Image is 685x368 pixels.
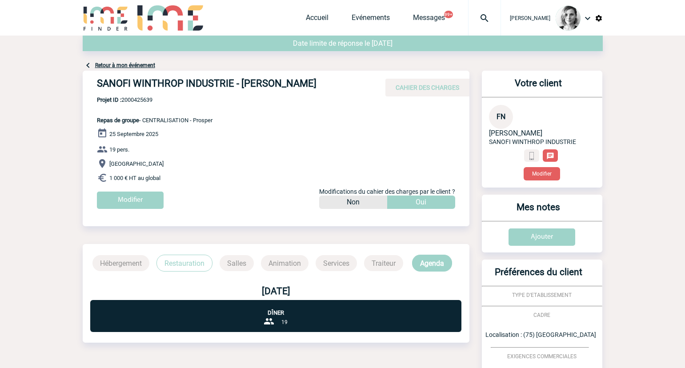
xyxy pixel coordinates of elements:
p: Non [347,196,360,209]
img: 103019-1.png [556,6,581,31]
span: [PERSON_NAME] [489,129,542,137]
span: FN [497,112,505,121]
span: 1 000 € HT au global [109,175,160,181]
button: 99+ [444,11,453,18]
img: chat-24-px-w.png [546,152,554,160]
input: Ajouter [509,228,575,246]
p: Hébergement [92,255,149,271]
h3: Mes notes [485,202,592,221]
span: [GEOGRAPHIC_DATA] [109,160,164,167]
a: Accueil [306,13,328,26]
p: Traiteur [364,255,403,271]
a: Evénements [352,13,390,26]
p: Dîner [90,300,461,316]
span: Date limite de réponse le [DATE] [293,39,393,48]
a: Messages [413,13,445,26]
input: Modifier [97,192,164,209]
span: 19 [281,319,288,325]
span: CADRE [533,312,550,318]
span: 19 pers. [109,146,129,153]
img: IME-Finder [83,5,129,31]
p: Oui [416,196,426,209]
span: EXIGENCES COMMERCIALES [507,353,577,360]
span: SANOFI WINTHROP INDUSTRIE [489,138,576,145]
span: - CENTRALISATION - Prosper [97,117,212,124]
span: 25 Septembre 2025 [109,131,158,137]
span: 2000425639 [97,96,212,103]
h3: Votre client [485,78,592,97]
a: Retour à mon événement [95,62,155,68]
b: Projet ID : [97,96,121,103]
p: Restauration [156,255,212,272]
img: group-24-px-b.png [264,316,274,327]
span: TYPE D'ETABLISSEMENT [512,292,572,298]
span: [PERSON_NAME] [510,15,550,21]
b: [DATE] [262,286,290,296]
span: Repas de groupe [97,117,139,124]
span: Modifications du cahier des charges par le client ? [319,188,455,195]
p: Salles [220,255,254,271]
span: Localisation : (75) [GEOGRAPHIC_DATA] [485,331,596,338]
p: Agenda [412,255,452,272]
span: CAHIER DES CHARGES [396,84,459,91]
button: Modifier [524,167,560,180]
p: Animation [261,255,308,271]
h4: SANOFI WINTHROP INDUSTRIE - [PERSON_NAME] [97,78,364,93]
img: portable.png [528,152,536,160]
p: Services [316,255,357,271]
h3: Préférences du client [485,267,592,286]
